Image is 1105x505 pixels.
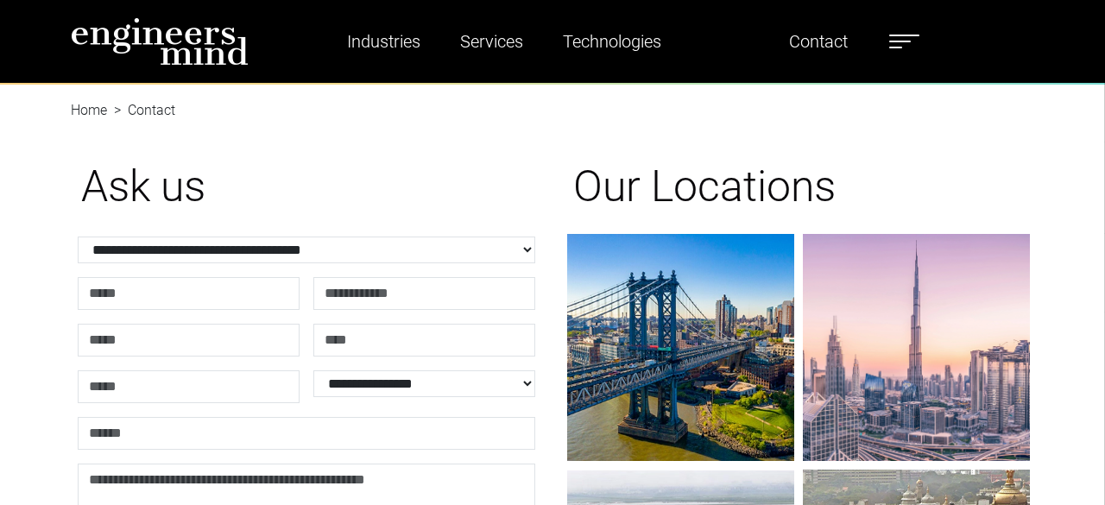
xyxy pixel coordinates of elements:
[556,22,668,61] a: Technologies
[573,161,1024,212] h1: Our Locations
[81,161,532,212] h1: Ask us
[71,17,249,66] img: logo
[782,22,855,61] a: Contact
[340,22,427,61] a: Industries
[803,234,1030,461] img: gif
[71,83,1034,104] nav: breadcrumb
[71,102,107,118] a: Home
[567,234,794,461] img: gif
[107,100,175,121] li: Contact
[453,22,530,61] a: Services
